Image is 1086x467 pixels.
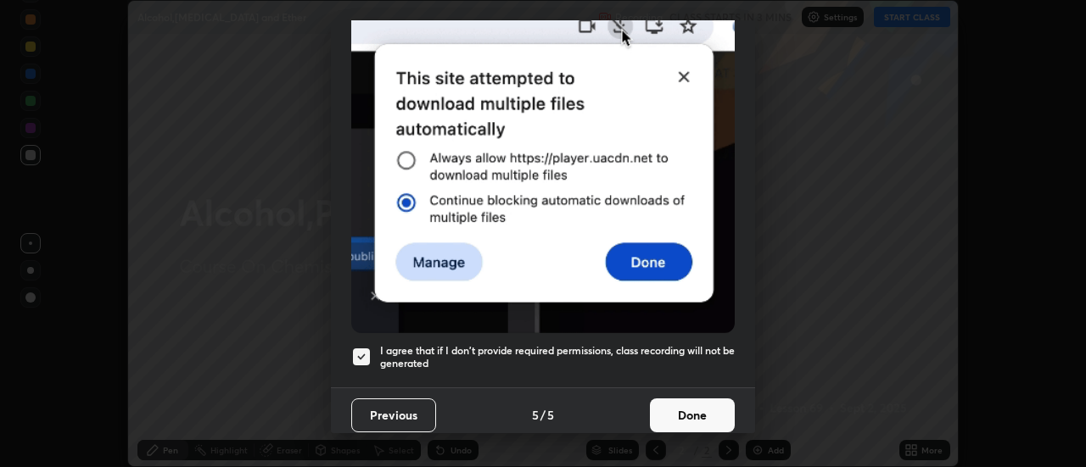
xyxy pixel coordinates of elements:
h5: I agree that if I don't provide required permissions, class recording will not be generated [380,344,735,370]
h4: 5 [547,406,554,424]
h4: / [540,406,546,424]
button: Done [650,398,735,432]
h4: 5 [532,406,539,424]
button: Previous [351,398,436,432]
